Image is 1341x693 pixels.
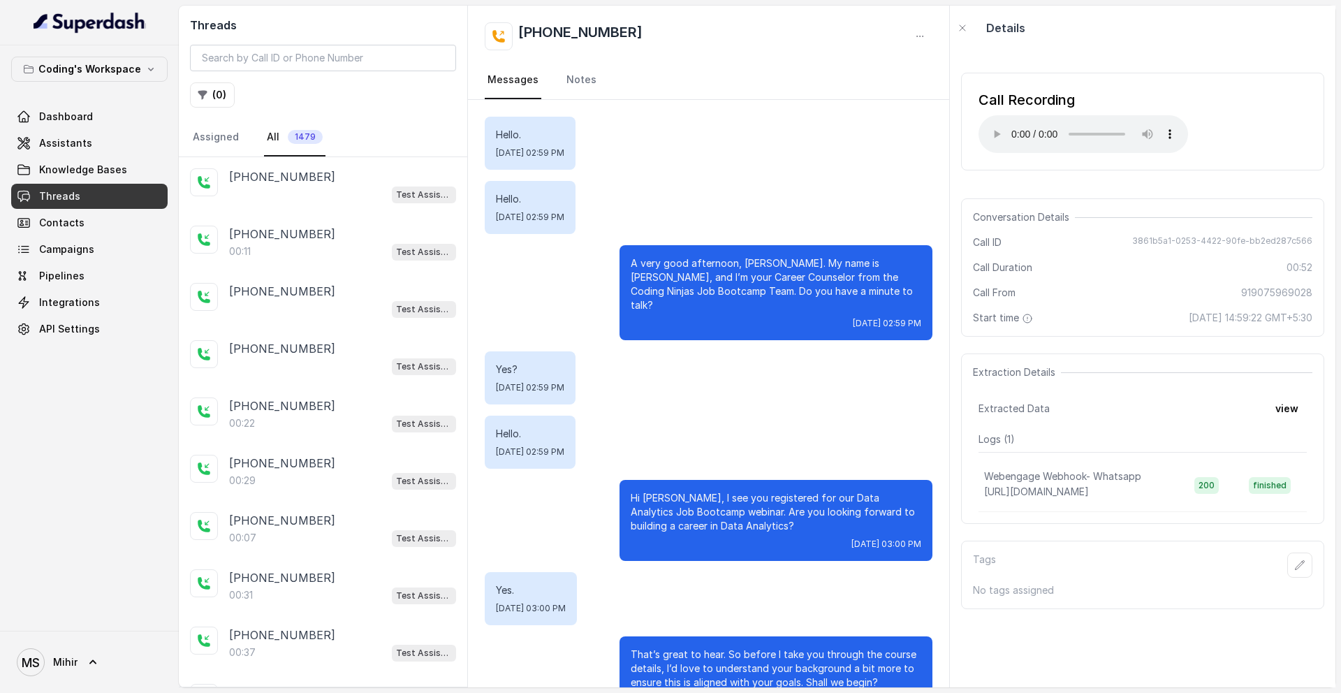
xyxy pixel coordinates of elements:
[485,61,541,99] a: Messages
[496,147,564,159] span: [DATE] 02:59 PM
[973,311,1036,325] span: Start time
[11,104,168,129] a: Dashboard
[984,469,1141,483] p: Webengage Webhook- Whatsapp
[496,192,564,206] p: Hello.
[229,416,255,430] p: 00:22
[11,263,168,289] a: Pipelines
[973,235,1002,249] span: Call ID
[39,110,93,124] span: Dashboard
[973,286,1016,300] span: Call From
[38,61,141,78] p: Coding's Workspace
[564,61,599,99] a: Notes
[11,210,168,235] a: Contacts
[11,131,168,156] a: Assistants
[229,226,335,242] p: [PHONE_NUMBER]
[518,22,643,50] h2: [PHONE_NUMBER]
[39,322,100,336] span: API Settings
[1287,261,1312,275] span: 00:52
[11,57,168,82] button: Coding's Workspace
[631,648,921,690] p: That’s great to hear. So before I take you through the course details, I’d love to understand you...
[396,589,452,603] p: Test Assistant- 2
[973,553,996,578] p: Tags
[496,427,564,441] p: Hello.
[979,115,1188,153] audio: Your browser does not support the audio element.
[396,302,452,316] p: Test Assistant- 2
[190,119,456,156] nav: Tabs
[39,189,80,203] span: Threads
[229,283,335,300] p: [PHONE_NUMBER]
[229,397,335,414] p: [PHONE_NUMBER]
[496,583,566,597] p: Yes.
[229,569,335,586] p: [PHONE_NUMBER]
[190,82,235,108] button: (0)
[973,365,1061,379] span: Extraction Details
[229,512,335,529] p: [PHONE_NUMBER]
[39,242,94,256] span: Campaigns
[190,17,456,34] h2: Threads
[11,184,168,209] a: Threads
[288,130,323,144] span: 1479
[39,216,85,230] span: Contacts
[1267,396,1307,421] button: view
[1189,311,1312,325] span: [DATE] 14:59:22 GMT+5:30
[631,491,921,533] p: Hi [PERSON_NAME], I see you registered for our Data Analytics Job Bootcamp webinar. Are you looki...
[229,245,251,258] p: 00:11
[11,316,168,342] a: API Settings
[229,588,253,602] p: 00:31
[986,20,1025,36] p: Details
[496,363,564,377] p: Yes?
[190,45,456,71] input: Search by Call ID or Phone Number
[53,655,78,669] span: Mihir
[485,61,932,99] nav: Tabs
[973,261,1032,275] span: Call Duration
[973,583,1312,597] p: No tags assigned
[496,128,564,142] p: Hello.
[496,212,564,223] span: [DATE] 02:59 PM
[39,296,100,309] span: Integrations
[39,163,127,177] span: Knowledge Bases
[34,11,146,34] img: light.svg
[979,432,1307,446] p: Logs ( 1 )
[1194,477,1219,494] span: 200
[229,645,256,659] p: 00:37
[229,168,335,185] p: [PHONE_NUMBER]
[396,360,452,374] p: Test Assistant- 2
[1132,235,1312,249] span: 3861b5a1-0253-4422-90fe-bb2ed287c566
[22,655,40,670] text: MS
[229,531,256,545] p: 00:07
[11,290,168,315] a: Integrations
[979,402,1050,416] span: Extracted Data
[631,256,921,312] p: A very good afternoon, [PERSON_NAME]. My name is [PERSON_NAME], and I’m your Career Counselor fro...
[229,340,335,357] p: [PHONE_NUMBER]
[229,474,256,488] p: 00:29
[396,245,452,259] p: Test Assistant- 2
[984,486,1089,497] span: [URL][DOMAIN_NAME]
[496,382,564,393] span: [DATE] 02:59 PM
[973,210,1075,224] span: Conversation Details
[190,119,242,156] a: Assigned
[396,474,452,488] p: Test Assistant- 2
[396,188,452,202] p: Test Assistant- 2
[496,603,566,614] span: [DATE] 03:00 PM
[39,136,92,150] span: Assistants
[1241,286,1312,300] span: 919075969028
[496,446,564,458] span: [DATE] 02:59 PM
[851,539,921,550] span: [DATE] 03:00 PM
[229,627,335,643] p: [PHONE_NUMBER]
[11,157,168,182] a: Knowledge Bases
[11,643,168,682] a: Mihir
[979,90,1188,110] div: Call Recording
[396,646,452,660] p: Test Assistant- 2
[1249,477,1291,494] span: finished
[39,269,85,283] span: Pipelines
[396,532,452,546] p: Test Assistant- 2
[229,455,335,472] p: [PHONE_NUMBER]
[853,318,921,329] span: [DATE] 02:59 PM
[396,417,452,431] p: Test Assistant- 2
[11,237,168,262] a: Campaigns
[264,119,325,156] a: All1479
